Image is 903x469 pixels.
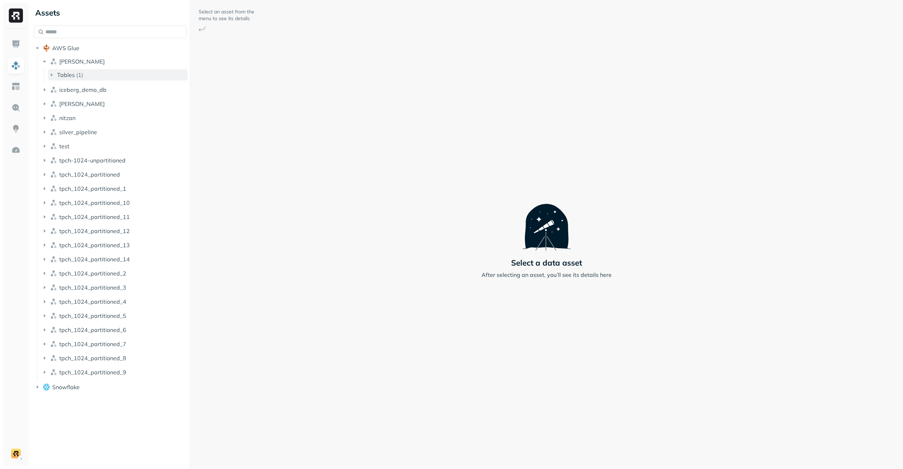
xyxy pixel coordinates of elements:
img: namespace [50,171,57,178]
p: Select a data asset [511,258,582,268]
span: tpch_1024_partitioned_8 [59,355,126,362]
span: nitzan [59,114,75,121]
button: tpch-1024-unpartitioned [41,155,187,166]
img: Ryft [9,8,23,23]
button: tpch_1024_partitioned_5 [41,310,187,321]
span: tpch_1024_partitioned_14 [59,256,130,263]
span: silver_pipeline [59,129,97,136]
span: tpch_1024_partitioned_9 [59,369,126,376]
img: Optimization [11,146,20,155]
span: tpch_1024_partitioned_13 [59,242,130,249]
img: Telescope [522,190,571,251]
span: tpch_1024_partitioned_2 [59,270,126,277]
img: namespace [50,227,57,234]
button: tpch_1024_partitioned_8 [41,352,187,364]
img: namespace [50,157,57,164]
button: tpch_1024_partitioned_3 [41,282,187,293]
img: namespace [50,185,57,192]
span: tpch_1024_partitioned_12 [59,227,130,234]
button: tpch_1024_partitioned_11 [41,211,187,222]
span: Tables [57,71,75,78]
span: tpch_1024_partitioned_5 [59,312,126,319]
img: root [43,384,50,390]
span: Snowflake [52,384,80,391]
img: demo [11,449,21,458]
img: Query Explorer [11,103,20,112]
img: Arrow [199,26,206,31]
img: namespace [50,242,57,249]
span: tpch_1024_partitioned [59,171,120,178]
button: tpch_1024_partitioned_12 [41,225,187,237]
img: Assets [11,61,20,70]
img: namespace [50,284,57,291]
span: [PERSON_NAME] [59,58,105,65]
span: tpch-1024-unpartitioned [59,157,126,164]
img: namespace [50,312,57,319]
button: [PERSON_NAME] [41,98,187,109]
button: AWS Glue [34,42,187,54]
img: namespace [50,100,57,107]
img: namespace [50,256,57,263]
p: Select an asset from the menu to see its details [199,8,255,22]
button: silver_pipeline [41,126,187,138]
img: namespace [50,213,57,220]
span: test [59,143,69,150]
span: [PERSON_NAME] [59,100,105,107]
img: namespace [50,355,57,362]
img: namespace [50,58,57,65]
img: namespace [50,143,57,150]
img: root [43,44,50,52]
button: tpch_1024_partitioned_9 [41,367,187,378]
span: tpch_1024_partitioned_3 [59,284,126,291]
img: namespace [50,199,57,206]
img: Asset Explorer [11,82,20,91]
button: tpch_1024_partitioned_7 [41,338,187,350]
img: namespace [50,369,57,376]
img: namespace [50,86,57,93]
button: Snowflake [34,381,187,393]
button: tpch_1024_partitioned_4 [41,296,187,307]
span: tpch_1024_partitioned_7 [59,340,126,348]
button: nitzan [41,112,187,124]
div: Assets [34,7,187,18]
span: tpch_1024_partitioned_10 [59,199,130,206]
button: iceberg_demo_db [41,84,187,95]
span: tpch_1024_partitioned_11 [59,213,130,220]
img: namespace [50,340,57,348]
img: Insights [11,124,20,133]
img: namespace [50,298,57,305]
button: test [41,141,187,152]
img: namespace [50,326,57,333]
button: Tables(1) [48,69,188,81]
button: tpch_1024_partitioned_13 [41,239,187,251]
button: [PERSON_NAME] [41,56,187,67]
span: tpch_1024_partitioned_1 [59,185,126,192]
button: tpch_1024_partitioned [41,169,187,180]
button: tpch_1024_partitioned_2 [41,268,187,279]
img: namespace [50,270,57,277]
span: tpch_1024_partitioned_4 [59,298,126,305]
p: After selecting an asset, you’ll see its details here [481,271,612,279]
button: tpch_1024_partitioned_1 [41,183,187,194]
img: namespace [50,114,57,121]
button: tpch_1024_partitioned_14 [41,254,187,265]
button: tpch_1024_partitioned_10 [41,197,187,208]
span: iceberg_demo_db [59,86,107,93]
img: namespace [50,129,57,136]
p: ( 1 ) [76,71,83,78]
span: AWS Glue [52,44,79,52]
span: tpch_1024_partitioned_6 [59,326,126,333]
button: tpch_1024_partitioned_6 [41,324,187,336]
img: Dashboard [11,40,20,49]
